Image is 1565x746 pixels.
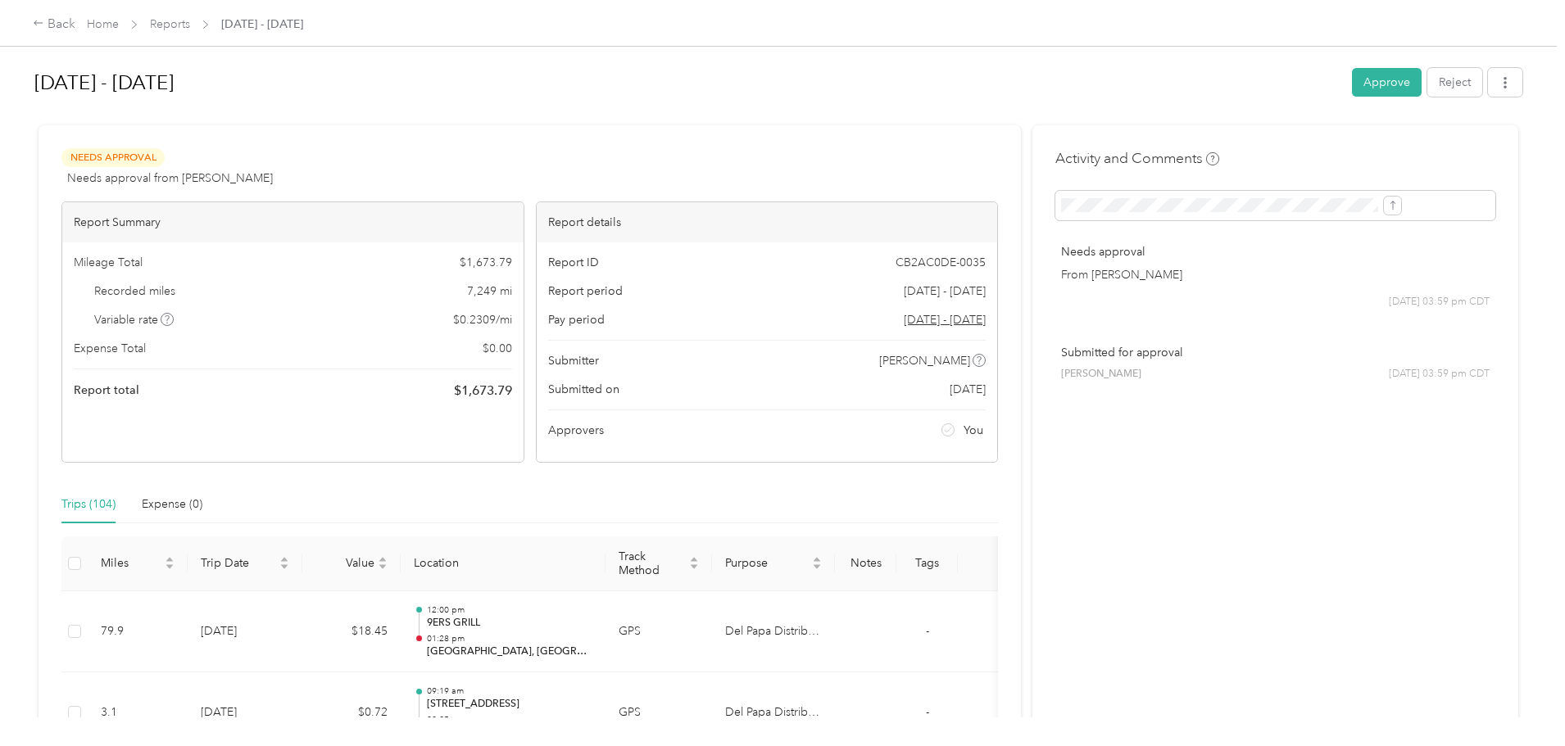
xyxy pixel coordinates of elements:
td: [DATE] [188,591,302,673]
h4: Activity and Comments [1055,148,1219,169]
div: Trips (104) [61,495,116,513]
span: You [964,422,983,439]
span: - [926,624,929,638]
span: Go to pay period [904,311,986,328]
span: caret-up [279,554,289,564]
th: Track Method [606,536,712,591]
td: 79.9 [88,591,188,673]
span: - [926,705,929,719]
span: Track Method [619,549,686,577]
span: Pay period [548,311,605,328]
span: caret-down [378,562,388,572]
th: Trip Date [188,536,302,591]
th: Location [401,536,606,591]
span: Needs Approval [61,148,165,167]
span: $ 1,673.79 [460,254,512,271]
button: Approve [1352,68,1422,97]
p: 12:00 pm [427,604,592,616]
h1: Sep 1 - 30, 2025 [34,63,1340,102]
p: Submitted for approval [1061,344,1490,361]
th: Purpose [712,536,835,591]
span: [DATE] - [DATE] [221,16,303,33]
span: [DATE] 03:59 pm CDT [1389,367,1490,382]
span: $ 0.00 [483,340,512,357]
span: Purpose [725,556,809,570]
th: Value [302,536,401,591]
span: caret-up [689,554,699,564]
td: Del Papa Distributing [712,591,835,673]
p: [GEOGRAPHIC_DATA], [GEOGRAPHIC_DATA] [427,644,592,659]
div: Back [33,15,75,34]
span: caret-up [812,554,822,564]
span: caret-up [165,554,175,564]
p: 01:28 pm [427,633,592,644]
span: Report period [548,283,623,300]
span: [DATE] - [DATE] [904,283,986,300]
span: caret-up [378,554,388,564]
td: $18.45 [302,591,401,673]
a: Reports [150,17,190,31]
p: From [PERSON_NAME] [1061,266,1490,283]
span: CB2AC0DE-0035 [896,254,986,271]
th: Notes [835,536,896,591]
span: Submitted on [548,381,619,398]
p: 9ERS GRILL [427,616,592,631]
span: Needs approval from [PERSON_NAME] [67,170,273,187]
a: Home [87,17,119,31]
span: Recorded miles [94,283,175,300]
button: Reject [1427,68,1482,97]
p: 09:19 am [427,685,592,697]
span: Report total [74,382,139,399]
span: [DATE] [950,381,986,398]
span: caret-down [812,562,822,572]
span: caret-down [165,562,175,572]
span: caret-down [279,562,289,572]
p: 09:25 am [427,714,592,726]
span: Report ID [548,254,599,271]
span: $ 1,673.79 [454,381,512,400]
th: Tags [896,536,958,591]
span: Submitter [548,352,599,369]
p: [STREET_ADDRESS] [427,697,592,712]
span: Miles [101,556,161,570]
span: [DATE] 03:59 pm CDT [1389,295,1490,310]
div: Expense (0) [142,495,202,513]
span: Value [315,556,374,570]
span: [PERSON_NAME] [879,352,970,369]
span: [PERSON_NAME] [1061,367,1141,382]
span: 7,249 mi [467,283,512,300]
iframe: Everlance-gr Chat Button Frame [1473,654,1565,746]
div: Report details [537,202,998,242]
div: Report Summary [62,202,524,242]
span: Expense Total [74,340,146,357]
span: Approvers [548,422,604,439]
p: Needs approval [1061,243,1490,260]
span: $ 0.2309 / mi [453,311,512,328]
span: Mileage Total [74,254,143,271]
span: Variable rate [94,311,175,328]
span: Trip Date [201,556,276,570]
th: Miles [88,536,188,591]
td: GPS [606,591,712,673]
span: caret-down [689,562,699,572]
